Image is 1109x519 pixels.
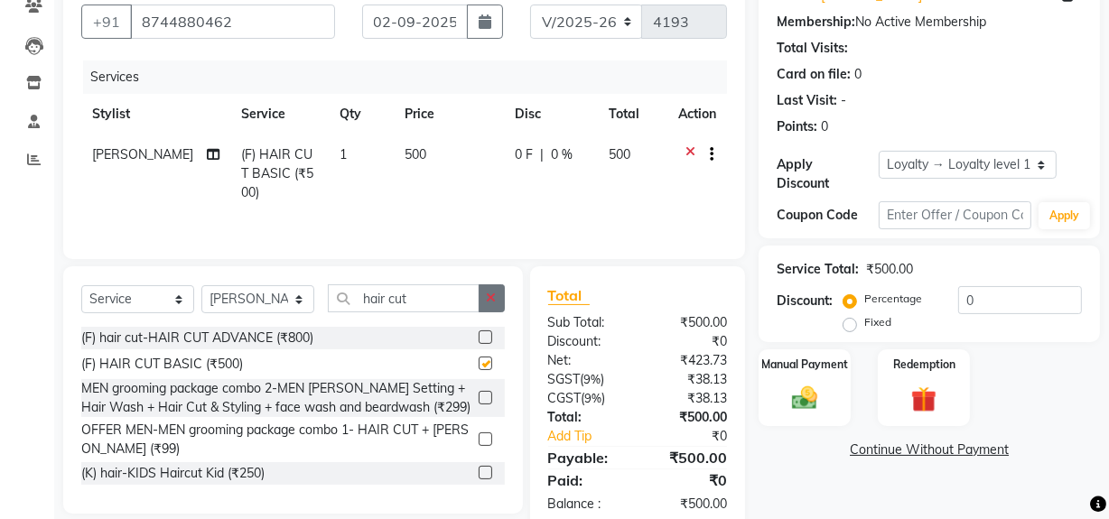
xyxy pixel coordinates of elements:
[504,94,598,134] th: Disc
[777,155,879,193] div: Apply Discount
[230,94,328,134] th: Service
[854,65,862,84] div: 0
[638,408,741,427] div: ₹500.00
[777,65,851,84] div: Card on file:
[81,355,243,374] div: (F) HAIR CUT BASIC (₹500)
[394,94,505,134] th: Price
[638,469,741,491] div: ₹0
[81,421,471,459] div: OFFER MEN-MEN grooming package combo 1- HAIR CUT + [PERSON_NAME] (₹99)
[548,371,581,387] span: SGST
[821,117,828,136] div: 0
[548,286,590,305] span: Total
[548,390,582,406] span: CGST
[638,313,741,332] div: ₹500.00
[535,447,638,468] div: Payable:
[329,94,394,134] th: Qty
[598,94,667,134] th: Total
[81,464,265,483] div: (K) hair-KIDS Haircut Kid (₹250)
[535,427,655,446] a: Add Tip
[535,332,638,351] div: Discount:
[81,94,230,134] th: Stylist
[638,389,741,408] div: ₹38.13
[535,408,638,427] div: Total:
[130,5,335,39] input: Search by Name/Mobile/Email/Code
[535,370,638,389] div: ( )
[535,389,638,408] div: ( )
[551,145,573,164] span: 0 %
[777,117,817,136] div: Points:
[340,146,347,162] span: 1
[864,314,891,330] label: Fixed
[638,351,741,370] div: ₹423.73
[864,291,922,307] label: Percentage
[609,146,630,162] span: 500
[540,145,544,164] span: |
[83,60,741,94] div: Services
[841,91,846,110] div: -
[515,145,533,164] span: 0 F
[328,284,480,312] input: Search or Scan
[777,39,848,58] div: Total Visits:
[866,260,913,279] div: ₹500.00
[777,260,859,279] div: Service Total:
[777,292,833,310] div: Discount:
[638,495,741,514] div: ₹500.00
[655,427,741,446] div: ₹0
[761,357,848,373] label: Manual Payment
[784,384,825,413] img: _cash.svg
[1039,202,1090,229] button: Apply
[585,391,602,405] span: 9%
[893,357,955,373] label: Redemption
[535,313,638,332] div: Sub Total:
[638,370,741,389] div: ₹38.13
[535,351,638,370] div: Net:
[777,13,855,32] div: Membership:
[81,329,313,348] div: (F) hair cut-HAIR CUT ADVANCE (₹800)
[638,447,741,468] div: ₹500.00
[584,372,601,386] span: 9%
[92,146,193,162] span: [PERSON_NAME]
[777,13,1082,32] div: No Active Membership
[405,146,426,162] span: 500
[241,146,313,200] span: (F) HAIR CUT BASIC (₹500)
[81,379,471,417] div: MEN grooming package combo 2-MEN [PERSON_NAME] Setting + Hair Wash + Hair Cut & Styling + face wa...
[777,206,879,225] div: Coupon Code
[535,495,638,514] div: Balance :
[777,91,837,110] div: Last Visit:
[903,384,945,415] img: _gift.svg
[81,5,132,39] button: +91
[879,201,1031,229] input: Enter Offer / Coupon Code
[762,440,1096,459] a: Continue Without Payment
[667,94,727,134] th: Action
[638,332,741,351] div: ₹0
[535,469,638,491] div: Paid:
